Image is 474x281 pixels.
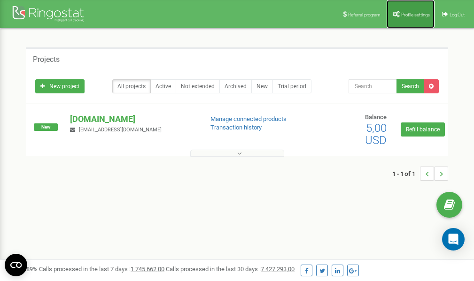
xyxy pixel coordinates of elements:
[442,228,465,251] div: Open Intercom Messenger
[210,115,287,122] a: Manage connected products
[34,123,58,131] span: New
[401,122,445,137] a: Refill balance
[365,122,387,147] span: 5,00 USD
[219,79,252,93] a: Archived
[5,254,27,276] button: Open CMP widget
[450,12,465,17] span: Log Out
[401,12,430,17] span: Profile settings
[150,79,176,93] a: Active
[251,79,273,93] a: New
[33,55,60,64] h5: Projects
[131,266,164,273] u: 1 745 662,00
[272,79,311,93] a: Trial period
[176,79,220,93] a: Not extended
[392,157,448,190] nav: ...
[112,79,151,93] a: All projects
[35,79,85,93] a: New project
[166,266,295,273] span: Calls processed in the last 30 days :
[349,79,397,93] input: Search
[396,79,424,93] button: Search
[261,266,295,273] u: 7 427 293,00
[365,114,387,121] span: Balance
[348,12,381,17] span: Referral program
[210,124,262,131] a: Transaction history
[70,113,195,125] p: [DOMAIN_NAME]
[39,266,164,273] span: Calls processed in the last 7 days :
[79,127,162,133] span: [EMAIL_ADDRESS][DOMAIN_NAME]
[392,167,420,181] span: 1 - 1 of 1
